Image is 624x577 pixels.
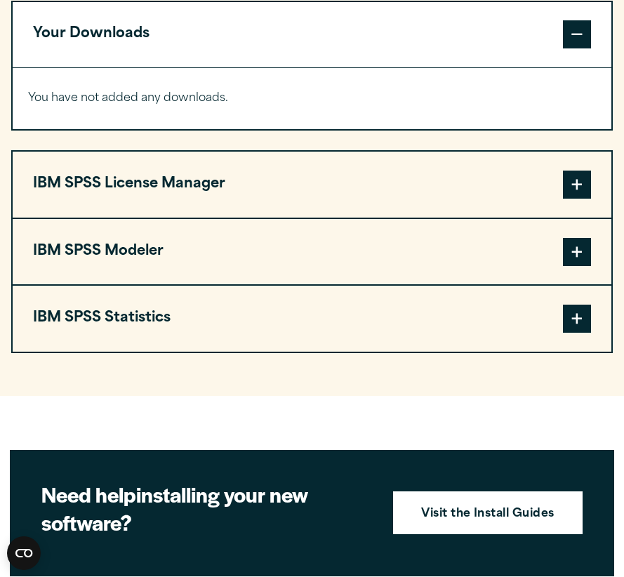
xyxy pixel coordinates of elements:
div: Your Downloads [13,67,611,129]
a: Visit the Install Guides [393,491,583,535]
strong: Need help [41,479,136,509]
button: IBM SPSS License Manager [13,152,611,217]
button: Open CMP widget [7,536,41,570]
h2: installing your new software? [41,481,373,536]
p: You have not added any downloads. [28,88,597,109]
button: Your Downloads [13,2,611,67]
button: IBM SPSS Statistics [13,286,611,351]
strong: Visit the Install Guides [421,505,555,524]
button: IBM SPSS Modeler [13,219,611,284]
